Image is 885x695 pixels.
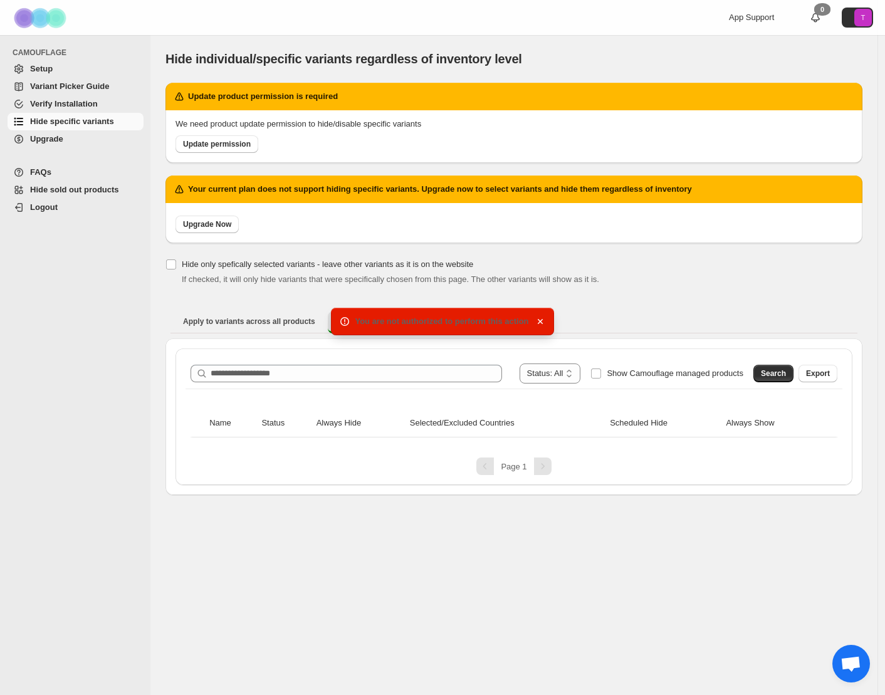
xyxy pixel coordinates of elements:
[8,95,144,113] a: Verify Installation
[173,311,325,332] button: Apply to variants across all products
[328,311,444,333] button: Select variants individually
[165,52,522,66] span: Hide individual/specific variants regardless of inventory level
[8,130,144,148] a: Upgrade
[206,409,258,437] th: Name
[175,135,258,153] a: Update permission
[501,462,526,471] span: Page 1
[30,202,58,212] span: Logout
[861,14,866,21] text: T
[8,181,144,199] a: Hide sold out products
[832,645,870,682] div: Open de chat
[165,338,862,495] div: Select variants individually
[761,368,786,379] span: Search
[842,8,873,28] button: Avatar with initials T
[799,365,837,382] button: Export
[175,119,421,128] span: We need product update permission to hide/disable specific variants
[175,216,239,233] a: Upgrade Now
[186,457,842,475] nav: Pagination
[355,316,528,326] span: You are not authorized to perform this action
[30,167,51,177] span: FAQs
[313,409,406,437] th: Always Hide
[606,409,722,437] th: Scheduled Hide
[10,1,73,35] img: Camouflage
[30,99,98,108] span: Verify Installation
[182,259,473,269] span: Hide only spefically selected variants - leave other variants as it is on the website
[8,199,144,216] a: Logout
[30,134,63,144] span: Upgrade
[8,164,144,181] a: FAQs
[8,60,144,78] a: Setup
[258,409,312,437] th: Status
[607,368,743,378] span: Show Camouflage managed products
[814,3,830,16] div: 0
[13,48,144,58] span: CAMOUFLAGE
[30,64,53,73] span: Setup
[854,9,872,26] span: Avatar with initials T
[722,409,822,437] th: Always Show
[183,316,315,327] span: Apply to variants across all products
[30,81,109,91] span: Variant Picker Guide
[406,409,606,437] th: Selected/Excluded Countries
[8,78,144,95] a: Variant Picker Guide
[183,219,231,229] span: Upgrade Now
[8,113,144,130] a: Hide specific variants
[183,139,251,149] span: Update permission
[30,185,119,194] span: Hide sold out products
[806,368,830,379] span: Export
[30,117,114,126] span: Hide specific variants
[188,90,338,103] h2: Update product permission is required
[753,365,793,382] button: Search
[182,274,599,284] span: If checked, it will only hide variants that were specifically chosen from this page. The other va...
[729,13,774,22] span: App Support
[188,183,692,196] h2: Your current plan does not support hiding specific variants. Upgrade now to select variants and h...
[809,11,822,24] a: 0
